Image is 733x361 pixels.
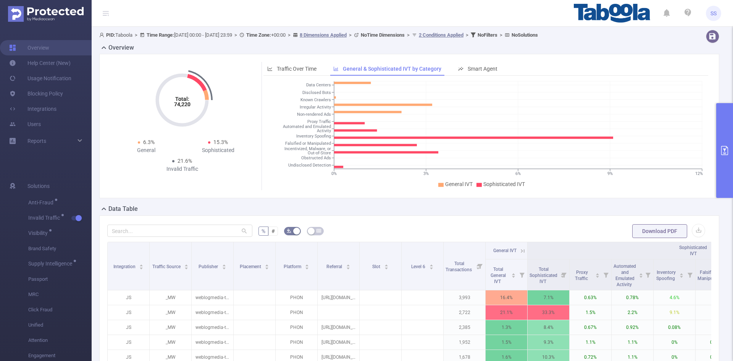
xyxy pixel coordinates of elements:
span: Brand Safety [28,241,92,256]
i: icon: caret-down [429,266,433,269]
span: Solutions [27,178,50,194]
p: [URL][DOMAIN_NAME] [318,320,359,335]
p: 7.1% [528,290,569,305]
p: _MW [150,320,191,335]
div: Invalid Traffic [146,165,218,173]
p: weblogmedia-tipsandtrickst [192,320,233,335]
i: Filter menu [601,259,611,290]
p: 1.3% [486,320,527,335]
div: Sort [139,263,144,268]
div: Sort [222,263,226,268]
u: 2 Conditions Applied [419,32,463,38]
p: 0.78% [612,290,653,305]
span: Reports [27,138,46,144]
tspan: Automated and Emulated [283,125,331,130]
span: Supply Intelligence [28,261,75,266]
i: Filter menu [475,242,485,290]
span: SS [710,6,717,21]
tspan: Out-of-Store [308,151,331,155]
div: Sort [346,263,350,268]
span: Total Sophisticated IVT [530,267,557,284]
span: Automated and Emulated Activity [614,264,636,287]
span: # [271,228,275,234]
tspan: Total: [175,96,189,102]
p: 2.2% [612,305,653,320]
b: No Time Dimensions [361,32,405,38]
span: Integration [113,264,137,269]
span: Total Transactions [446,261,473,272]
u: 8 Dimensions Applied [300,32,347,38]
p: _MW [150,290,191,305]
span: Click Fraud [28,302,92,317]
span: Placement [240,264,262,269]
span: Publisher [199,264,219,269]
p: PHON [276,290,317,305]
i: icon: caret-down [222,266,226,269]
p: 1.5% [486,335,527,350]
span: Visibility [28,230,50,236]
i: icon: caret-up [680,272,684,274]
p: 3,993 [444,290,485,305]
span: Taboola [DATE] 00:00 - [DATE] 23:59 +00:00 [99,32,538,38]
span: > [232,32,239,38]
span: Passport [28,272,92,287]
div: Sort [679,272,684,277]
a: Integrations [9,101,57,117]
i: Filter menu [559,259,569,290]
p: 1.1% [570,335,611,350]
tspan: 0% [331,171,337,176]
div: Sort [511,272,516,277]
p: JS [108,290,149,305]
div: Sort [305,263,309,268]
p: PHON [276,305,317,320]
span: > [497,32,505,38]
div: Sort [184,263,189,268]
span: 15.3% [213,139,228,145]
h2: Data Table [108,204,138,214]
span: General & Sophisticated IVT by Category [343,66,441,72]
tspan: 74,220 [174,101,191,107]
i: icon: caret-up [305,263,309,265]
i: icon: caret-up [512,272,516,274]
a: Usage Notification [9,71,71,86]
p: 0.08% [654,320,695,335]
i: icon: caret-down [596,275,600,277]
i: icon: caret-down [184,266,189,269]
i: Filter menu [643,259,653,290]
a: Reports [27,133,46,149]
div: Sort [429,263,434,268]
i: icon: caret-up [596,272,600,274]
span: Traffic Source [152,264,182,269]
tspan: Non-rendered Ads [297,112,331,117]
i: icon: line-chart [267,66,273,71]
p: 16.4% [486,290,527,305]
p: 1,952 [444,335,485,350]
span: Smart Agent [468,66,497,72]
p: _MW [150,335,191,350]
tspan: Disclosed Bots [302,90,331,95]
span: Anti-Fraud [28,200,56,205]
tspan: Data Centers [306,83,331,88]
p: 2,385 [444,320,485,335]
span: % [262,228,265,234]
i: icon: caret-down [384,266,388,269]
p: weblogmedia-tipsandtrickst [192,305,233,320]
p: 4.6% [654,290,695,305]
p: JS [108,320,149,335]
i: icon: caret-down [305,266,309,269]
b: No Solutions [512,32,538,38]
p: 2,722 [444,305,485,320]
p: [URL][DOMAIN_NAME] [318,290,359,305]
i: icon: caret-down [512,275,516,277]
div: General [110,146,182,154]
input: Search... [107,225,252,237]
div: Sort [384,263,389,268]
i: icon: user [99,32,106,37]
tspan: Activity [317,129,331,134]
img: Protected Media [8,6,84,22]
span: Level 6 [411,264,426,269]
p: 9.3% [528,335,569,350]
span: Traffic Over Time [277,66,316,72]
span: 6.3% [143,139,155,145]
p: 21.1% [486,305,527,320]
